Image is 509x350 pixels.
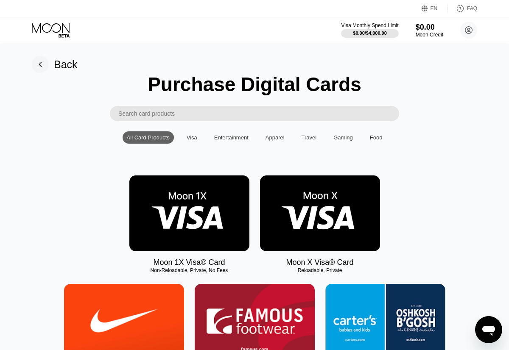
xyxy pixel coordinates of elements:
[129,267,249,273] div: Non-Reloadable, Private, No Fees
[422,4,447,13] div: EN
[54,58,78,71] div: Back
[353,31,387,36] div: $0.00 / $4,000.00
[366,131,387,144] div: Food
[341,22,398,38] div: Visa Monthly Spend Limit$0.00/$4,000.00
[431,6,438,11] div: EN
[127,134,170,141] div: All Card Products
[261,131,289,144] div: Apparel
[266,134,285,141] div: Apparel
[214,134,249,141] div: Entertainment
[447,4,477,13] div: FAQ
[123,131,174,144] div: All Card Products
[286,258,353,267] div: Moon X Visa® Card
[467,6,477,11] div: FAQ
[416,32,443,38] div: Moon Credit
[333,134,353,141] div: Gaming
[297,131,321,144] div: Travel
[416,23,443,32] div: $0.00
[118,106,399,121] input: Search card products
[148,73,361,96] div: Purchase Digital Cards
[475,316,502,343] iframe: Button to launch messaging window
[32,56,78,73] div: Back
[210,131,253,144] div: Entertainment
[370,134,383,141] div: Food
[260,267,380,273] div: Reloadable, Private
[187,134,197,141] div: Visa
[182,131,201,144] div: Visa
[329,131,357,144] div: Gaming
[416,23,443,38] div: $0.00Moon Credit
[153,258,225,267] div: Moon 1X Visa® Card
[302,134,317,141] div: Travel
[341,22,398,28] div: Visa Monthly Spend Limit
